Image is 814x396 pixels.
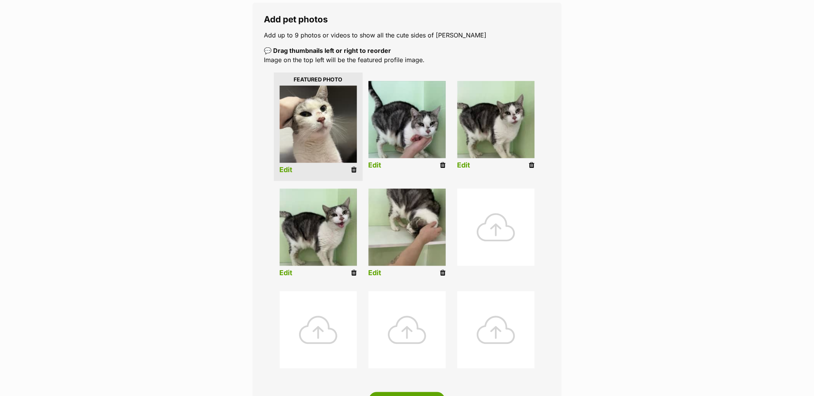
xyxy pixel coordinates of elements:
p: Add up to 9 photos or videos to show all the cute sides of [PERSON_NAME] [264,30,550,40]
img: blh8qenjfcaovbpuelko.jpg [369,189,446,266]
b: 💬 Drag thumbnails left or right to reorder [264,47,391,54]
a: Edit [369,269,382,277]
img: j5snn8htjlyd8zhkyuan.jpg [457,81,535,158]
img: vz2awyjtc03v6cotcybt.jpg [280,86,357,163]
a: Edit [369,161,382,169]
a: Edit [280,166,293,174]
a: Edit [280,269,293,277]
a: Edit [457,161,471,169]
p: Image on the top left will be the featured profile image. [264,46,550,64]
img: wp7tki20ias3zcx9g2de.jpg [369,81,446,158]
legend: Add pet photos [264,14,550,24]
img: dfbo7kskssylopstzowe.jpg [280,189,357,266]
